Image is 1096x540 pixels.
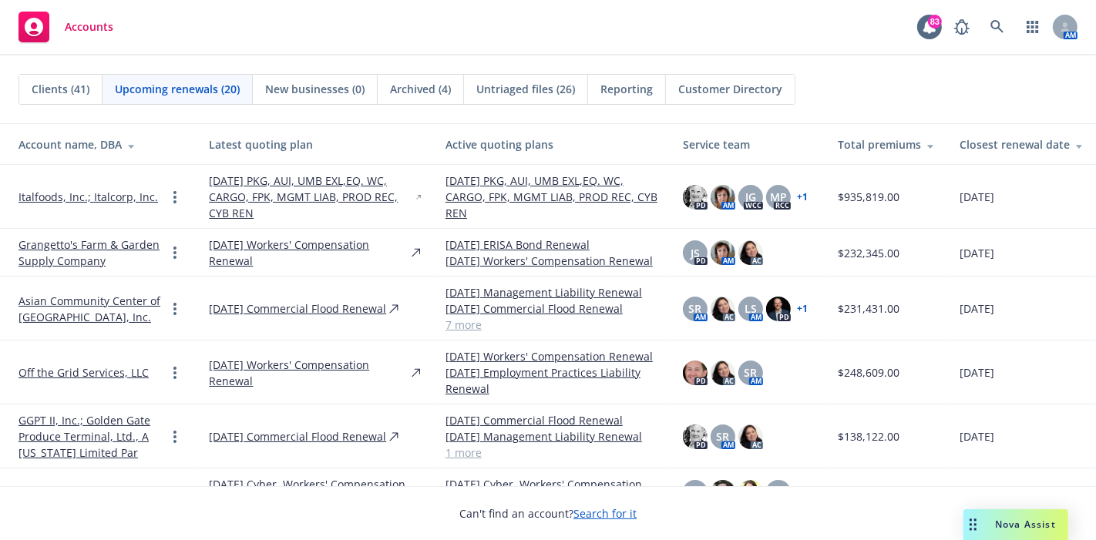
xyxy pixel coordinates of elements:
img: photo [766,297,791,321]
span: [DATE] [960,245,994,261]
a: [DATE] Commercial Flood Renewal [445,412,658,428]
span: Upcoming renewals (20) [115,81,240,97]
a: [DATE] Employment Practices Liability Renewal [445,364,658,397]
img: photo [738,480,763,505]
span: [DATE] [960,189,994,205]
span: [DATE] [960,300,994,317]
span: $231,431.00 [838,300,899,317]
a: [DATE] Commercial Flood Renewal [445,300,658,317]
span: JS [691,245,700,261]
span: [DATE] [960,485,994,501]
a: Switch app [1017,12,1048,42]
span: Reporting [600,81,653,97]
a: Off the Grid Services, LLC [18,364,149,381]
span: Can't find an account? [459,505,637,522]
span: JG [745,189,756,205]
a: Peninsula Family Service [18,485,146,501]
a: Accounts [12,5,119,49]
img: photo [711,240,735,265]
img: photo [683,424,708,449]
span: [DATE] [960,364,994,381]
span: [DATE] [960,428,994,444]
a: Italfoods, Inc.; Italcorp, Inc. [18,189,158,205]
img: photo [683,185,708,210]
a: Asian Community Center of [GEOGRAPHIC_DATA], Inc. [18,293,166,325]
span: MP [770,189,787,205]
div: Latest quoting plan [209,136,421,153]
span: Customer Directory [678,81,782,97]
a: [DATE] Management Liability Renewal [445,428,658,444]
img: photo [711,480,735,505]
img: photo [738,240,763,265]
span: HB [771,485,786,501]
a: Search for it [573,506,637,521]
img: photo [711,185,735,210]
div: Active quoting plans [445,136,658,153]
a: [DATE] Management Liability Renewal [445,284,658,300]
span: $935,819.00 [838,189,899,205]
a: [DATE] Cyber, Workers' Compensation Renewal [209,476,410,508]
div: Total premiums [838,136,935,153]
a: Open options [166,364,184,382]
span: $409,475.00 [838,485,899,501]
a: [DATE] Commercial Flood Renewal [209,428,386,444]
span: Nova Assist [995,518,1056,531]
img: photo [683,361,708,385]
a: [DATE] Cyber, Workers' Compensation Renewal [445,476,658,508]
a: 7 more [445,317,658,333]
a: [DATE] ERISA Bond Renewal [445,236,658,253]
span: Clients (41) [32,81,89,97]
a: Grangetto's Farm & Garden Supply Company [18,236,166,269]
a: + 1 [797,193,808,202]
span: Accounts [65,21,113,33]
a: Open options [166,188,184,206]
span: $138,122.00 [838,428,899,444]
span: SR [744,364,757,381]
a: Search [982,12,1013,42]
a: [DATE] Workers' Compensation Renewal [445,348,658,364]
span: SR [688,300,701,317]
a: GGPT II, Inc.; Golden Gate Produce Terminal, Ltd., A [US_STATE] Limited Par [18,412,166,461]
img: photo [711,297,735,321]
a: [DATE] Workers' Compensation Renewal [209,236,408,269]
a: + 1 [797,304,808,314]
img: photo [738,424,763,449]
span: New businesses (0) [265,81,365,97]
div: Account name, DBA [18,136,184,153]
a: [DATE] Workers' Compensation Renewal [445,253,658,269]
span: $248,609.00 [838,364,899,381]
span: SR [716,428,729,444]
a: [DATE] PKG, AUI, UMB EXL,EQ. WC, CARGO, FPK, MGMT LIAB, PROD REC, CYB REN [209,173,413,221]
a: Open options [166,483,184,501]
a: Report a Bug [946,12,977,42]
div: Service team [683,136,813,153]
span: $232,345.00 [838,245,899,261]
div: Closest renewal date [960,136,1084,153]
a: Open options [166,428,184,446]
button: Nova Assist [963,509,1068,540]
img: photo [711,361,735,385]
a: Open options [166,243,184,262]
span: MP [687,485,704,501]
a: Open options [166,300,184,318]
span: Archived (4) [390,81,451,97]
a: 1 more [445,444,658,461]
a: [DATE] PKG, AUI, UMB EXL,EQ. WC, CARGO, FPK, MGMT LIAB, PROD REC, CYB REN [445,173,658,221]
span: Untriaged files (26) [476,81,575,97]
span: LS [745,300,757,317]
div: 83 [928,15,942,29]
a: [DATE] Workers' Compensation Renewal [209,357,408,389]
a: [DATE] Commercial Flood Renewal [209,300,386,317]
div: Drag to move [963,509,983,540]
